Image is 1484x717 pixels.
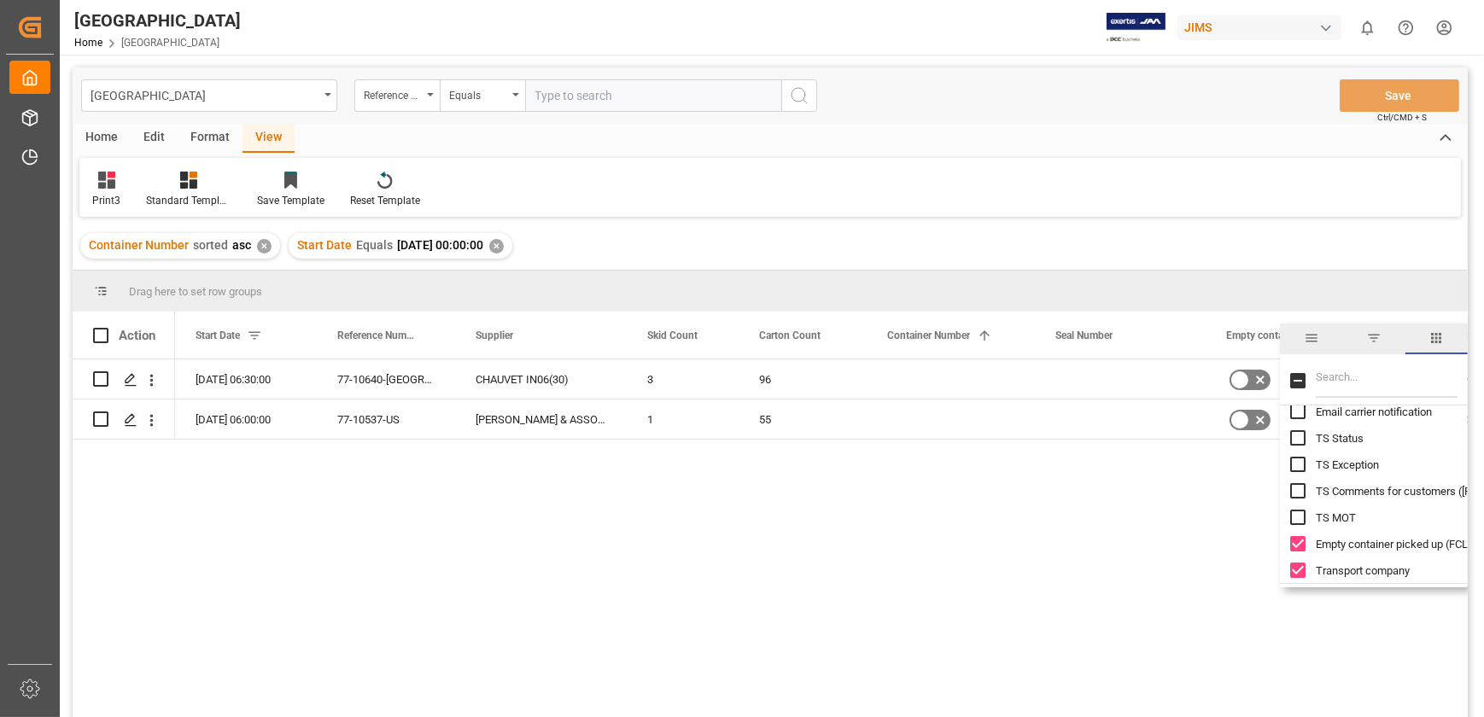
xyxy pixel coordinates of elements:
[257,193,324,208] div: Save Template
[1107,13,1166,43] img: Exertis%20JAM%20-%20Email%20Logo.jpg_1722504956.jpg
[81,79,337,112] button: open menu
[364,84,422,103] div: Reference Number
[1316,458,1379,471] span: TS Exception
[627,399,739,439] div: 1
[356,238,393,252] span: Equals
[1316,564,1410,577] span: Transport company
[1290,452,1478,478] div: TS Exception column toggle visibility (hidden)
[74,8,241,33] div: [GEOGRAPHIC_DATA]
[131,124,178,153] div: Edit
[350,193,420,208] div: Reset Template
[525,79,781,112] input: Type to search
[440,79,525,112] button: open menu
[337,329,419,341] span: Reference Number
[627,359,739,399] div: 3
[317,399,455,439] div: 77-10537-US
[196,329,240,341] span: Start Date
[1177,11,1348,44] button: JIMS
[146,193,231,208] div: Standard Templates
[1280,324,1342,354] span: general
[1316,432,1364,445] span: TS Status
[397,238,483,252] span: [DATE] 00:00:00
[317,359,455,399] div: 77-10640-[GEOGRAPHIC_DATA]
[647,329,698,341] span: Skid Count
[91,84,318,105] div: [GEOGRAPHIC_DATA]
[1290,425,1478,452] div: TS Status column toggle visibility (hidden)
[449,84,507,103] div: Equals
[1340,79,1459,112] button: Save
[1290,531,1478,557] div: Empty container picked up (FCL only) column toggle visibility (visible)
[1055,329,1113,341] span: Seal Number
[1405,324,1468,354] span: columns
[1226,329,1341,341] span: Empty container picked up (FCL only)
[175,399,317,439] div: [DATE] 06:00:00
[354,79,440,112] button: open menu
[119,328,155,343] div: Action
[1343,324,1405,354] span: filter
[1387,9,1425,47] button: Help Center
[1316,405,1432,418] span: Email carrier notification
[73,124,131,153] div: Home
[73,359,175,399] div: Press SPACE to select this row.
[1177,15,1341,40] div: JIMS
[193,238,228,252] span: sorted
[242,124,295,153] div: View
[1290,478,1478,504] div: TS Comments for customers (SAL) column toggle visibility (hidden)
[759,329,821,341] span: Carton Count
[887,329,970,341] span: Container Number
[129,285,262,298] span: Drag here to set row groups
[89,238,189,252] span: Container Number
[1316,364,1458,398] input: Filter Columns Input
[1290,399,1478,425] div: Email carrier notification column toggle visibility (hidden)
[297,238,352,252] span: Start Date
[178,124,242,153] div: Format
[1316,511,1356,524] span: TS MOT
[489,239,504,254] div: ✕
[1290,557,1478,584] div: Transport company column toggle visibility (visible)
[781,79,817,112] button: search button
[455,359,627,399] div: CHAUVET IN06(30)
[1348,9,1387,47] button: show 0 new notifications
[455,399,627,439] div: [PERSON_NAME] & ASSOCIATES INO2(41)
[73,399,175,440] div: Press SPACE to select this row.
[175,359,317,399] div: [DATE] 06:30:00
[1290,504,1478,531] div: TS MOT column toggle visibility (hidden)
[92,193,120,208] div: Print3
[739,359,867,399] div: 96
[476,329,513,341] span: Supplier
[1377,111,1427,124] span: Ctrl/CMD + S
[257,239,272,254] div: ✕
[232,238,251,252] span: asc
[739,399,867,439] div: 55
[74,37,102,49] a: Home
